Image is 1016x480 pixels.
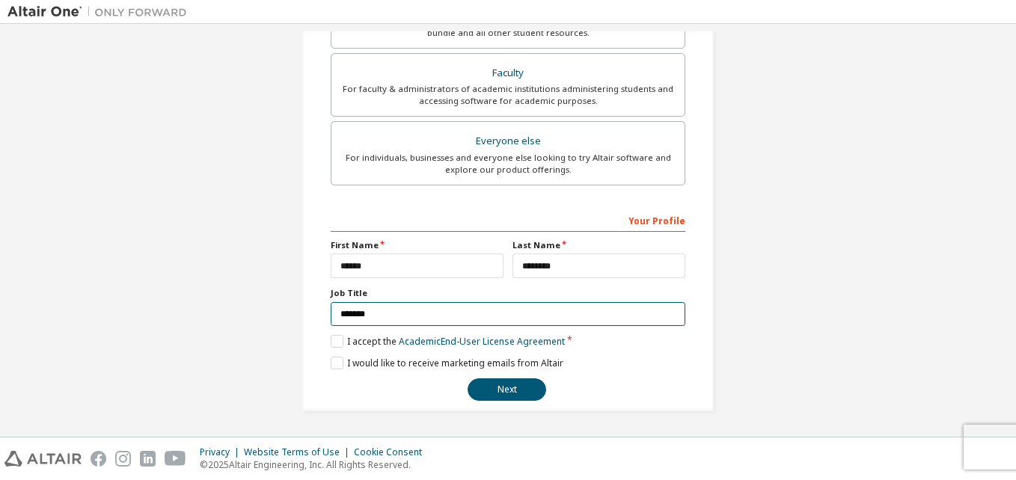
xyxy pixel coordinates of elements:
[331,335,565,348] label: I accept the
[331,357,563,369] label: I would like to receive marketing emails from Altair
[354,446,431,458] div: Cookie Consent
[340,63,676,84] div: Faculty
[200,446,244,458] div: Privacy
[165,451,186,467] img: youtube.svg
[340,131,676,152] div: Everyone else
[331,287,685,299] label: Job Title
[140,451,156,467] img: linkedin.svg
[331,239,504,251] label: First Name
[340,83,676,107] div: For faculty & administrators of academic institutions administering students and accessing softwa...
[340,152,676,176] div: For individuals, businesses and everyone else looking to try Altair software and explore our prod...
[244,446,354,458] div: Website Terms of Use
[468,378,546,401] button: Next
[7,4,195,19] img: Altair One
[512,239,685,251] label: Last Name
[200,458,431,471] p: © 2025 Altair Engineering, Inc. All Rights Reserved.
[331,208,685,232] div: Your Profile
[115,451,131,467] img: instagram.svg
[399,335,565,348] a: Academic End-User License Agreement
[91,451,106,467] img: facebook.svg
[4,451,82,467] img: altair_logo.svg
